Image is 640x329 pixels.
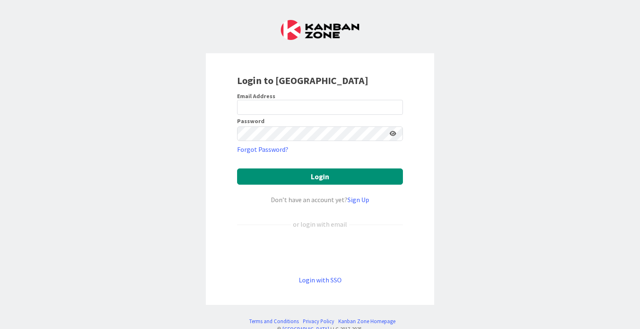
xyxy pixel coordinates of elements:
[249,317,299,325] a: Terms and Conditions
[237,118,265,124] label: Password
[281,20,359,40] img: Kanban Zone
[237,74,368,87] b: Login to [GEOGRAPHIC_DATA]
[338,317,395,325] a: Kanban Zone Homepage
[303,317,334,325] a: Privacy Policy
[299,276,342,284] a: Login with SSO
[237,168,403,185] button: Login
[291,219,349,229] div: or login with email
[347,195,369,204] a: Sign Up
[237,195,403,205] div: Don’t have an account yet?
[237,92,275,100] label: Email Address
[233,243,407,261] iframe: Kirjaudu Google-tilillä -painike
[237,144,288,154] a: Forgot Password?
